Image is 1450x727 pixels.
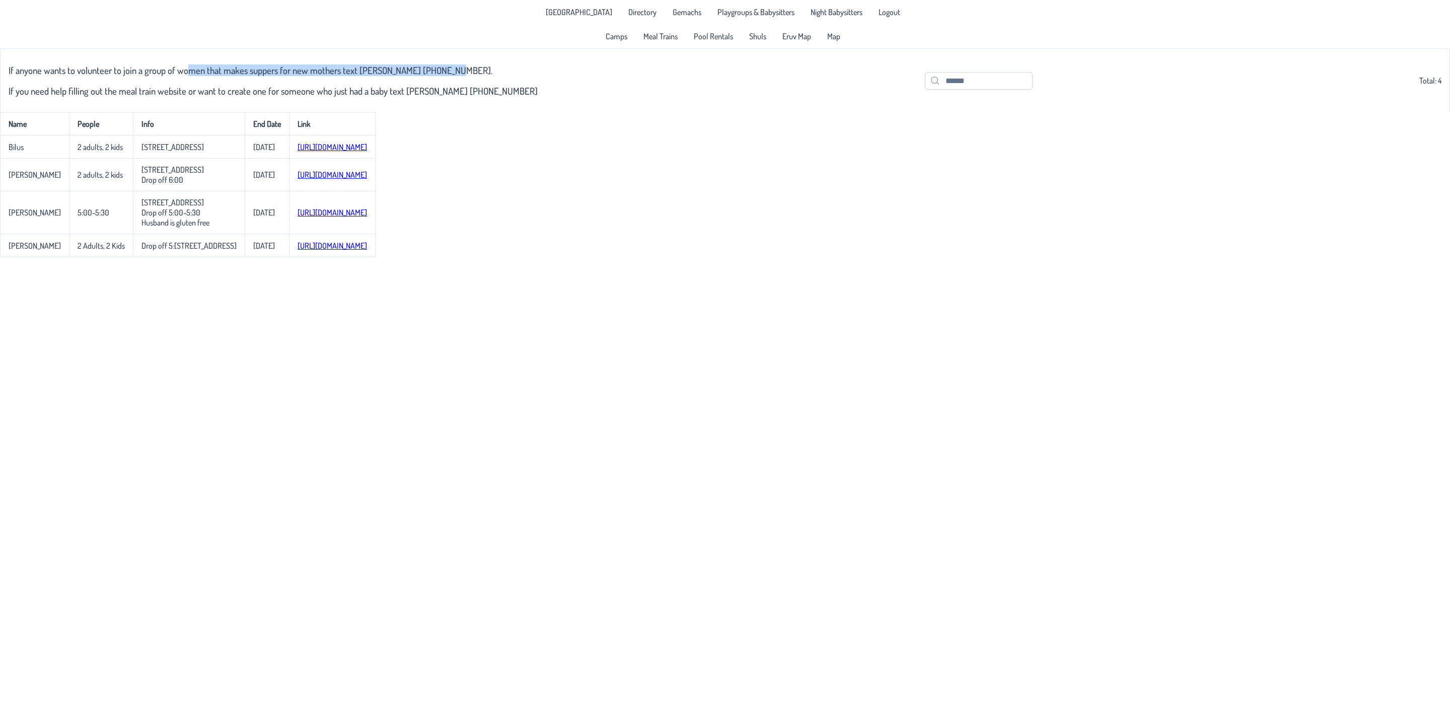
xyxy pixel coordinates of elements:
[628,8,657,16] span: Directory
[643,32,678,40] span: Meal Trains
[782,32,811,40] span: Eruv Map
[298,241,367,251] a: [URL][DOMAIN_NAME]
[606,32,627,40] span: Camps
[253,170,275,180] p-celleditor: [DATE]
[9,170,61,180] p-celleditor: [PERSON_NAME]
[9,55,1441,106] div: Total: 4
[673,8,701,16] span: Gemachs
[711,4,801,20] a: Playgroups & Babysitters
[141,142,204,152] p-celleditor: [STREET_ADDRESS]
[717,8,794,16] span: Playgroups & Babysitters
[141,197,209,228] p-celleditor: [STREET_ADDRESS] Drop off 5:00-5:30 Husband is gluten free
[78,207,109,217] p-celleditor: 5:00-5:30
[694,32,733,40] span: Pool Rentals
[9,207,61,217] p-celleditor: [PERSON_NAME]
[811,8,862,16] span: Night Babysitters
[9,64,538,76] h3: If anyone wants to volunteer to join a group of women that makes suppers for new mothers text [PE...
[873,4,906,20] li: Logout
[253,207,275,217] p-celleditor: [DATE]
[879,8,900,16] span: Logout
[821,28,846,44] a: Map
[9,142,24,152] p-celleditor: Bilus
[540,4,618,20] a: [GEOGRAPHIC_DATA]
[298,207,367,217] a: [URL][DOMAIN_NAME]
[69,112,133,135] th: People
[600,28,633,44] a: Camps
[749,32,766,40] span: Shuls
[776,28,817,44] a: Eruv Map
[141,241,237,251] p-celleditor: Drop off 5:[STREET_ADDRESS]
[546,8,612,16] span: [GEOGRAPHIC_DATA]
[298,170,367,180] a: [URL][DOMAIN_NAME]
[245,112,289,135] th: End Date
[141,165,204,185] p-celleditor: [STREET_ADDRESS] Drop off 6:00
[827,32,840,40] span: Map
[253,142,275,152] p-celleditor: [DATE]
[289,112,376,135] th: Link
[637,28,684,44] a: Meal Trains
[805,4,868,20] a: Night Babysitters
[78,142,123,152] p-celleditor: 2 adults, 2 kids
[253,241,275,251] p-celleditor: [DATE]
[78,170,123,180] p-celleditor: 2 adults, 2 kids
[688,28,739,44] a: Pool Rentals
[9,241,61,251] p-celleditor: [PERSON_NAME]
[298,142,367,152] a: [URL][DOMAIN_NAME]
[540,4,618,20] li: Pine Lake Park
[667,4,707,20] a: Gemachs
[78,241,125,251] p-celleditor: 2 Adults, 2 Kids
[743,28,772,44] a: Shuls
[133,112,245,135] th: Info
[622,4,663,20] a: Directory
[9,85,538,97] h3: If you need help filling out the meal train website or want to create one for someone who just ha...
